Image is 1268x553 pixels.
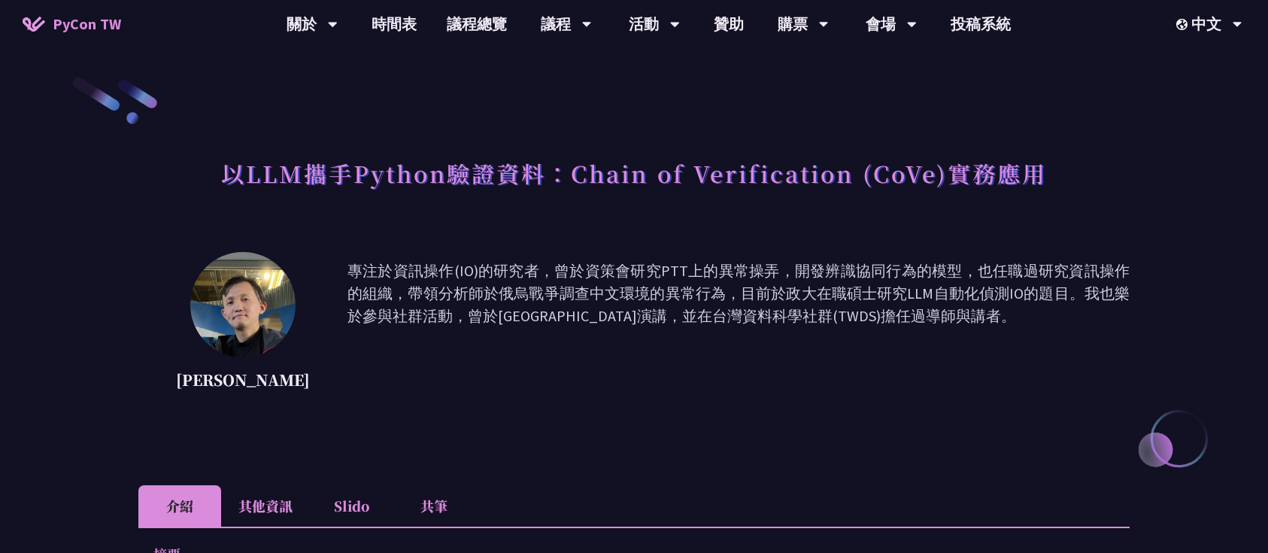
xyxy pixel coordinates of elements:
li: 共筆 [393,485,475,527]
h1: 以LLM攜手Python驗證資料：Chain of Verification (CoVe)實務應用 [221,150,1047,196]
p: 專注於資訊操作(IO)的研究者，曾於資策會研究PTT上的異常操弄，開發辨識協同行為的模型，也任職過研究資訊操作的組織，帶領分析師於俄烏戰爭調查中文環境的異常行為，目前於政大在職碩士研究LLM自動... [347,260,1130,395]
a: PyCon TW [8,5,136,43]
li: 介紹 [138,485,221,527]
p: [PERSON_NAME] [176,369,310,391]
li: Slido [310,485,393,527]
img: Kevin Tseng [190,252,296,357]
img: Locale Icon [1176,19,1191,30]
span: PyCon TW [53,13,121,35]
img: Home icon of PyCon TW 2025 [23,17,45,32]
li: 其他資訊 [221,485,310,527]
